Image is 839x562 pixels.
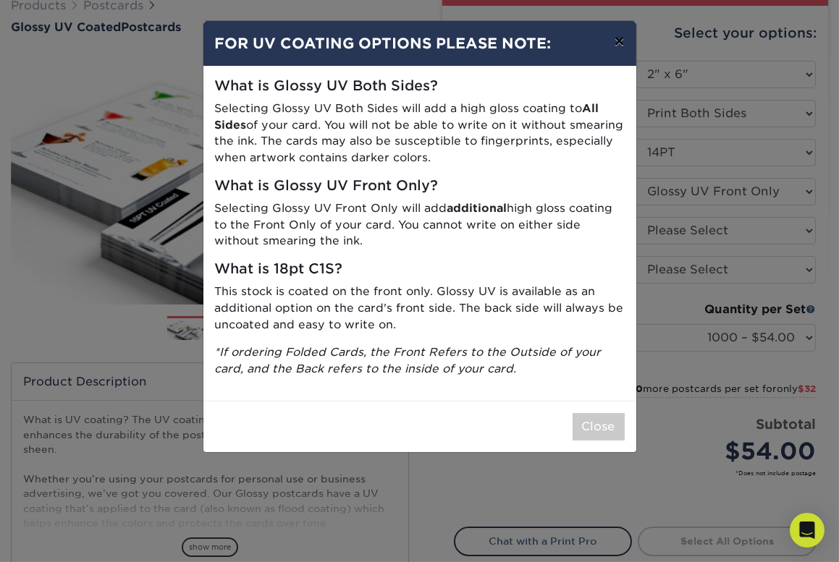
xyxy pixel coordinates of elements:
[215,345,602,375] i: *If ordering Folded Cards, the Front Refers to the Outside of your card, and the Back refers to t...
[602,21,636,61] button: ×
[215,78,625,95] h5: What is Glossy UV Both Sides?
[215,261,625,278] h5: What is 18pt C1S?
[215,101,625,166] p: Selecting Glossy UV Both Sides will add a high gloss coating to of your card. You will not be abl...
[215,178,625,195] h5: What is Glossy UV Front Only?
[215,200,625,250] p: Selecting Glossy UV Front Only will add high gloss coating to the Front Only of your card. You ca...
[573,413,625,440] button: Close
[215,284,625,333] p: This stock is coated on the front only. Glossy UV is available as an additional option on the car...
[447,201,507,215] strong: additional
[790,513,825,548] div: Open Intercom Messenger
[215,33,625,54] h4: FOR UV COATING OPTIONS PLEASE NOTE:
[215,101,599,132] strong: All Sides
